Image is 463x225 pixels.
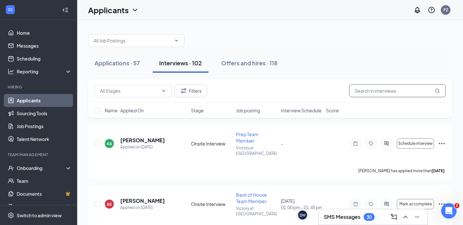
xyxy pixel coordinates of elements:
svg: Tag [367,202,375,207]
a: Team [17,174,72,187]
div: AS [107,202,112,207]
button: Filter Filters [174,84,207,97]
svg: Tag [367,141,375,146]
button: Schedule interview [397,138,434,149]
svg: Notifications [413,6,421,14]
a: Messages [17,39,72,52]
button: Minimize [412,212,422,222]
div: Interviews · 102 [159,59,202,67]
h1: Applicants [88,5,129,15]
span: Stage [191,107,204,114]
div: 30 [367,214,372,220]
div: Hiring [8,84,70,90]
span: Schedule interview [398,141,433,146]
svg: ChevronDown [174,38,179,43]
a: SurveysCrown [17,200,72,213]
svg: Ellipses [438,140,446,147]
span: Score [326,107,339,114]
span: Mark as complete [399,202,432,206]
svg: QuestionInfo [428,6,435,14]
span: Name · Applied On [105,107,144,114]
p: Victory at [GEOGRAPHIC_DATA] [236,145,277,156]
svg: Collapse [62,7,68,13]
svg: UserCheck [8,165,14,171]
svg: Ellipses [438,200,446,208]
svg: ChevronDown [161,88,166,93]
a: Applicants [17,94,72,107]
a: Talent Network [17,133,72,145]
div: Offers and hires · 118 [221,59,277,67]
svg: Settings [8,212,14,219]
div: Applied on [DATE] [120,144,165,150]
svg: ComposeMessage [390,213,398,221]
div: Applied on [DATE] [120,204,165,211]
span: Job posting [236,107,260,114]
span: 2 [454,203,459,208]
button: Mark as complete [397,199,434,209]
div: PZ [443,7,448,13]
div: Switch to admin view [17,212,62,219]
button: ChevronUp [400,212,411,222]
div: DH [300,212,305,218]
button: ComposeMessage [389,212,399,222]
svg: ChevronDown [131,6,139,14]
div: Onsite Interview [191,140,232,147]
h3: SMS Messages [324,213,360,220]
svg: Minimize [413,213,421,221]
a: Scheduling [17,52,72,65]
svg: Filter [180,87,187,95]
div: Onboarding [17,165,66,171]
input: All Job Postings [94,37,171,44]
div: KA [107,141,112,146]
input: Search in interviews [349,84,446,97]
span: 01:00 pm - 01:45 pm [281,204,322,211]
a: Home [17,26,72,39]
b: [DATE] [431,168,445,173]
div: Onsite Interview [191,201,232,207]
svg: MagnifyingGlass [435,88,440,93]
div: Team Management [8,152,70,157]
a: DocumentsCrown [17,187,72,200]
svg: ChevronUp [402,213,409,221]
iframe: Intercom live chat [441,203,457,219]
a: Sourcing Tools [17,107,72,120]
span: Interview Schedule [281,107,322,114]
div: [DATE] [281,198,322,211]
svg: ActiveChat [383,202,390,207]
input: All Stages [100,87,159,94]
div: Reporting [17,68,72,75]
h5: [PERSON_NAME] [120,137,165,144]
svg: WorkstreamLogo [7,6,14,13]
svg: Note [352,202,359,207]
p: Victory at [GEOGRAPHIC_DATA] [236,206,277,217]
span: Prep Team Member [236,131,259,144]
a: Job Postings [17,120,72,133]
p: [PERSON_NAME] has applied more than . [358,168,446,173]
svg: Analysis [8,68,14,75]
svg: Note [352,141,359,146]
svg: ActiveChat [383,141,390,146]
span: - [281,141,283,146]
div: Applications · 57 [95,59,140,67]
span: Back of House Team Member [236,192,267,204]
h5: [PERSON_NAME] [120,197,165,204]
